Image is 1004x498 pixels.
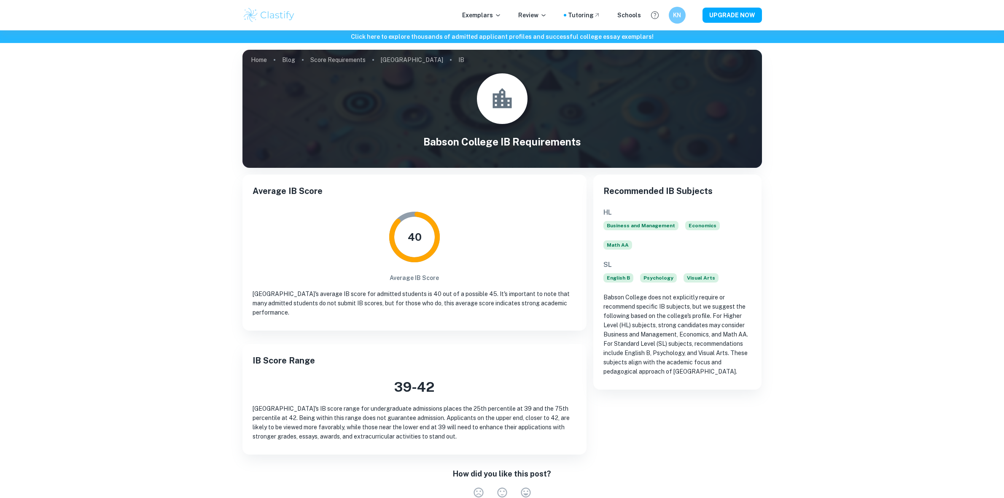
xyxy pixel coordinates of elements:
p: IB [458,55,464,65]
span: Math AA [603,240,632,250]
img: Clastify logo [242,7,296,24]
h1: Babson College IB Requirements [242,134,762,149]
a: Schools [617,11,641,20]
span: Business and Management [603,221,678,230]
p: [GEOGRAPHIC_DATA]'s IB score range for undergraduate admissions places the 25th percentile at 39 ... [253,404,576,441]
a: Tutoring [568,11,600,20]
h3: 39 - 42 [253,377,576,397]
p: Babson College does not explicitly require or recommend specific IB subjects, but we suggest the ... [603,293,752,376]
a: Home [251,54,267,66]
span: Psychology [640,273,677,283]
h6: Average IB Score [390,273,439,283]
h2: IB Score Range [253,354,576,367]
h6: HL [603,207,752,218]
button: Help and Feedback [648,8,662,22]
h6: KN [672,11,682,20]
button: UPGRADE NOW [703,8,762,23]
p: Review [518,11,547,20]
span: Visual Arts [684,273,719,283]
h6: SL [603,260,752,270]
h2: Recommended IB Subjects [603,185,752,197]
span: Economics [685,221,720,230]
h2: Average IB Score [253,185,576,197]
a: [GEOGRAPHIC_DATA] [381,54,443,66]
p: Exemplars [462,11,501,20]
p: [GEOGRAPHIC_DATA]'s average IB score for admitted students is 40 out of a possible 45. It's impor... [253,289,576,317]
tspan: 40 [407,231,421,243]
a: Score Requirements [310,54,366,66]
a: Blog [282,54,295,66]
button: KN [669,7,686,24]
span: English B [603,273,633,283]
h6: How did you like this post? [453,468,551,480]
h6: Click here to explore thousands of admitted applicant profiles and successful college essay exemp... [2,32,1002,41]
